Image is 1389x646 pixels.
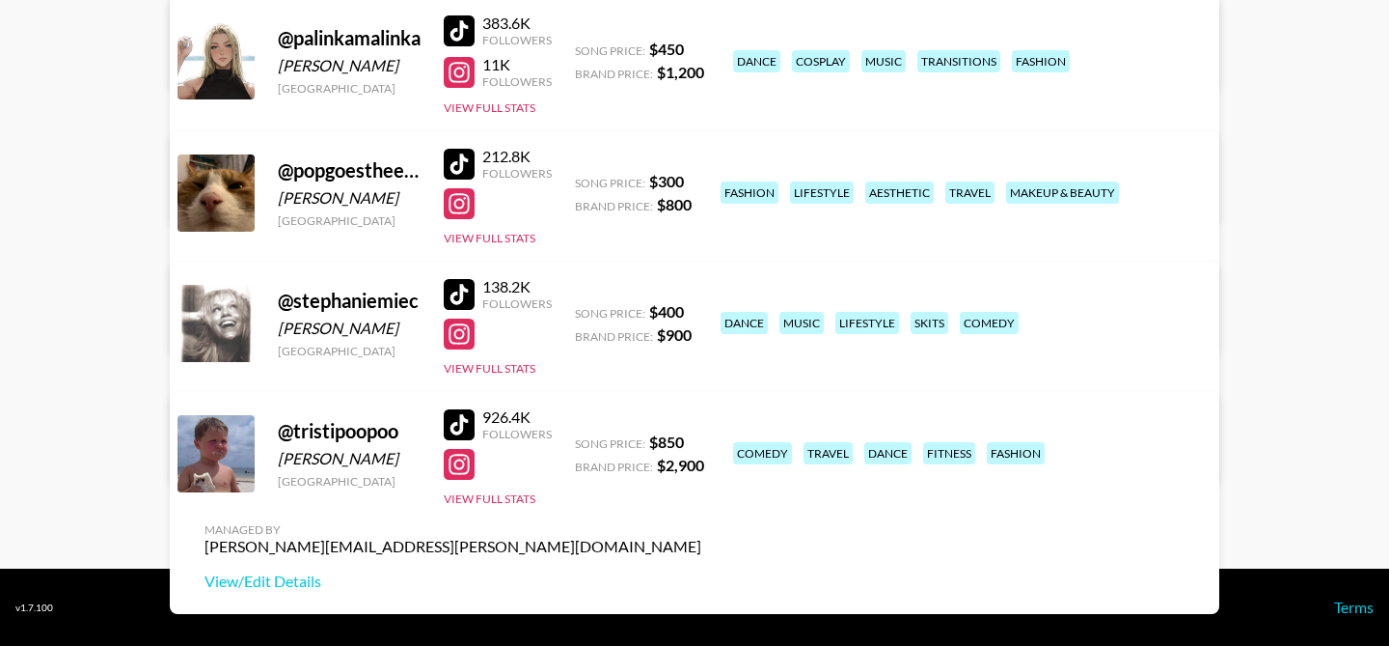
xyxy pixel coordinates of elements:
div: [PERSON_NAME] [278,319,421,338]
div: aesthetic [865,182,934,204]
div: [GEOGRAPHIC_DATA] [278,344,421,358]
div: comedy [733,442,792,464]
strong: $ 900 [657,325,692,344]
span: Song Price: [575,43,645,58]
div: Managed By [204,522,701,537]
div: 138.2K [482,277,552,296]
strong: $ 1,200 [657,63,704,81]
div: 926.4K [482,407,552,427]
a: View/Edit Details [204,572,701,591]
div: @ palinkamalinka [278,26,421,50]
div: @ popgoestheeweasel [278,158,421,183]
div: cosplay [792,50,850,72]
div: makeup & beauty [1006,182,1119,204]
span: Brand Price: [575,199,653,213]
strong: $ 300 [649,172,684,190]
div: 212.8K [482,147,552,166]
div: v 1.7.100 [15,602,53,614]
div: skits [911,312,948,334]
div: transitions [917,50,1000,72]
div: @ tristipoopoo [278,419,421,443]
div: [GEOGRAPHIC_DATA] [278,474,421,489]
strong: $ 450 [649,40,684,58]
div: fitness [923,442,975,464]
div: travel [803,442,853,464]
div: lifestyle [835,312,899,334]
span: Song Price: [575,306,645,321]
button: View Full Stats [444,492,535,506]
div: Followers [482,74,552,89]
div: dance [733,50,780,72]
span: Brand Price: [575,67,653,81]
span: Brand Price: [575,329,653,344]
div: fashion [987,442,1045,464]
div: comedy [960,312,1019,334]
div: @ stephaniemiec [278,289,421,313]
strong: $ 400 [649,302,684,321]
div: Followers [482,296,552,311]
div: [PERSON_NAME] [278,56,421,75]
div: [PERSON_NAME] [278,188,421,208]
div: Followers [482,427,552,441]
div: [GEOGRAPHIC_DATA] [278,81,421,96]
a: Terms [1334,598,1374,616]
strong: $ 800 [657,195,692,213]
div: fashion [1012,50,1070,72]
div: [PERSON_NAME] [278,449,421,468]
div: travel [945,182,994,204]
button: View Full Stats [444,231,535,245]
div: Followers [482,33,552,47]
div: lifestyle [790,182,854,204]
div: Followers [482,166,552,181]
span: Song Price: [575,436,645,451]
div: music [779,312,824,334]
div: dance [864,442,912,464]
div: [GEOGRAPHIC_DATA] [278,213,421,228]
div: 11K [482,55,552,74]
strong: $ 2,900 [657,456,704,474]
div: dance [721,312,768,334]
button: View Full Stats [444,100,535,115]
span: Song Price: [575,176,645,190]
span: Brand Price: [575,460,653,474]
div: fashion [721,182,778,204]
button: View Full Stats [444,361,535,376]
strong: $ 850 [649,433,684,451]
div: music [861,50,906,72]
div: 383.6K [482,14,552,33]
div: [PERSON_NAME][EMAIL_ADDRESS][PERSON_NAME][DOMAIN_NAME] [204,537,701,556]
